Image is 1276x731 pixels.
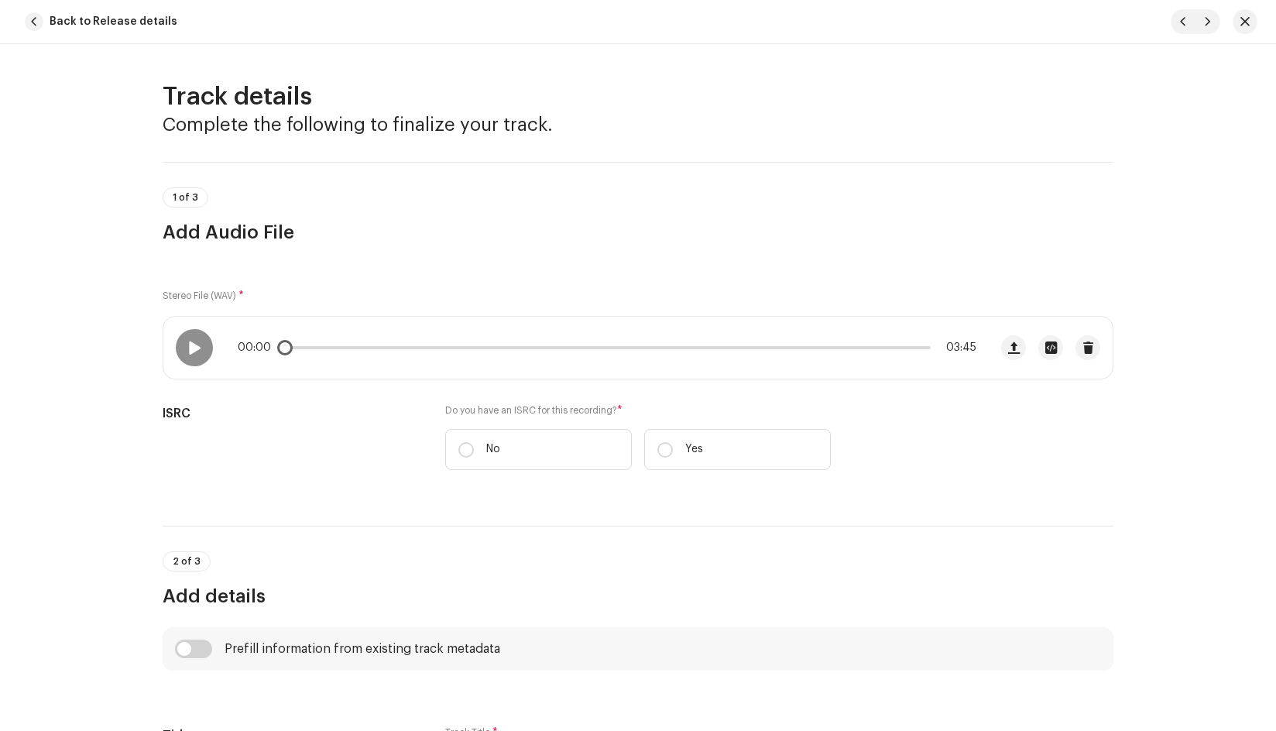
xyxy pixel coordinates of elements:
div: Prefill information from existing track metadata [225,643,500,655]
p: Yes [685,441,703,458]
span: 00:00 [238,341,277,354]
h2: Track details [163,81,1113,112]
p: No [486,441,500,458]
span: 03:45 [937,341,976,354]
h3: Complete the following to finalize your track. [163,112,1113,137]
h3: Add Audio File [163,220,1113,245]
label: Do you have an ISRC for this recording? [445,404,831,417]
h5: ISRC [163,404,420,423]
h3: Add details [163,584,1113,609]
